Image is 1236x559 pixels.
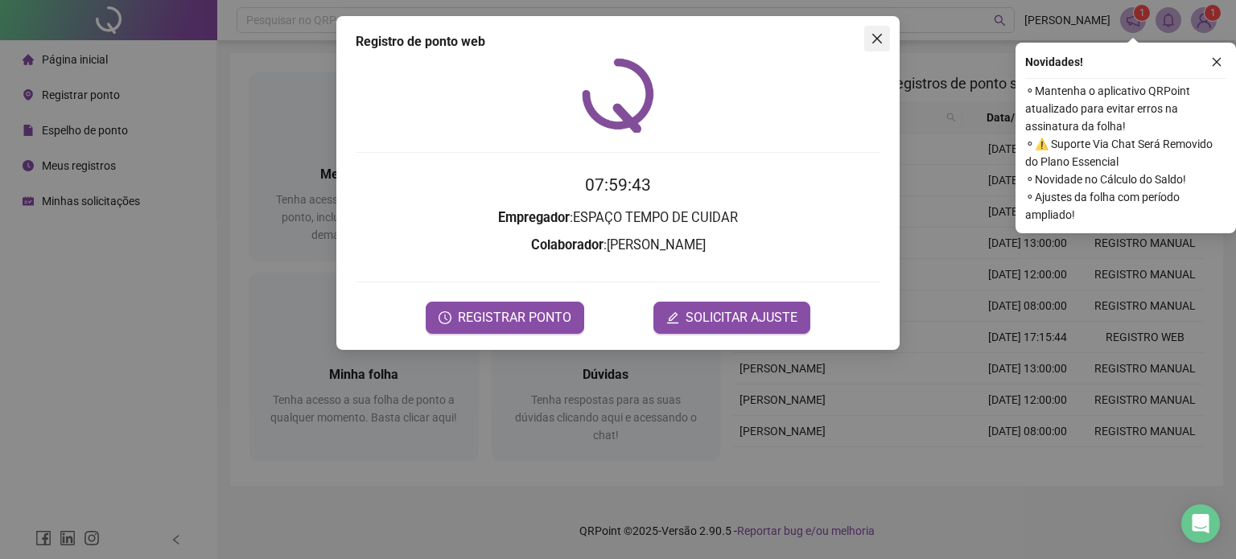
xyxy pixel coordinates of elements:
span: ⚬ Ajustes da folha com período ampliado! [1025,188,1226,224]
span: REGISTRAR PONTO [458,308,571,327]
span: ⚬ Novidade no Cálculo do Saldo! [1025,171,1226,188]
button: editSOLICITAR AJUSTE [653,302,810,334]
div: Open Intercom Messenger [1181,504,1220,543]
span: Novidades ! [1025,53,1083,71]
button: REGISTRAR PONTO [426,302,584,334]
div: Registro de ponto web [356,32,880,51]
span: close [1211,56,1222,68]
span: close [871,32,884,45]
img: QRPoint [582,58,654,133]
span: ⚬ Mantenha o aplicativo QRPoint atualizado para evitar erros na assinatura da folha! [1025,82,1226,135]
span: SOLICITAR AJUSTE [686,308,797,327]
span: ⚬ ⚠️ Suporte Via Chat Será Removido do Plano Essencial [1025,135,1226,171]
time: 07:59:43 [585,175,651,195]
h3: : [PERSON_NAME] [356,235,880,256]
h3: : ESPAÇO TEMPO DE CUIDAR [356,208,880,228]
button: Close [864,26,890,51]
strong: Empregador [498,210,570,225]
span: edit [666,311,679,324]
span: clock-circle [439,311,451,324]
strong: Colaborador [531,237,604,253]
